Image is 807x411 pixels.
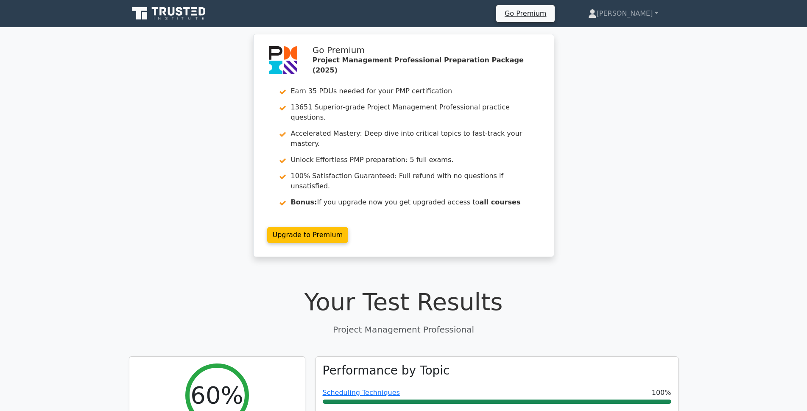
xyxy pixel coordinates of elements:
[652,388,671,398] span: 100%
[129,288,679,316] h1: Your Test Results
[267,227,349,243] a: Upgrade to Premium
[190,381,243,409] h2: 60%
[568,5,679,22] a: [PERSON_NAME]
[323,389,400,397] a: Scheduling Techniques
[500,8,551,19] a: Go Premium
[323,363,450,378] h3: Performance by Topic
[129,323,679,336] p: Project Management Professional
